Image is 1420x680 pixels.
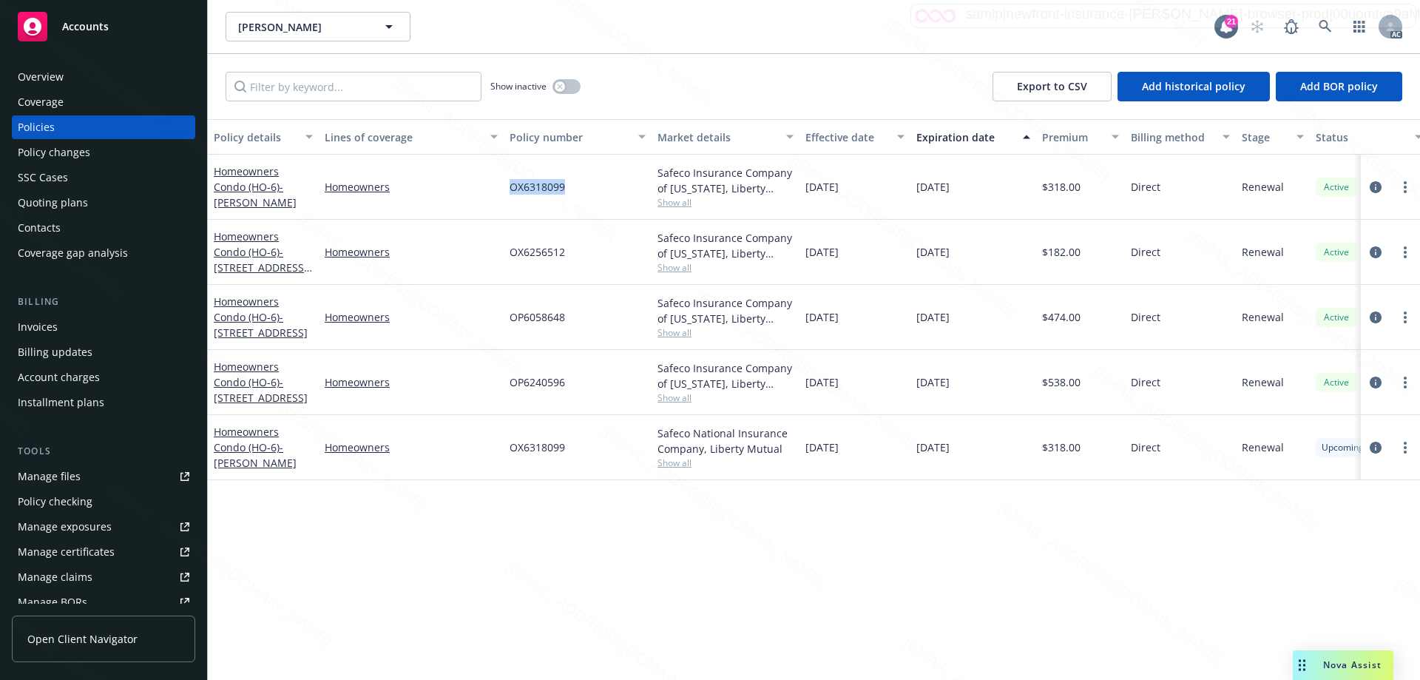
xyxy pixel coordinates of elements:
[1322,181,1351,194] span: Active
[12,241,195,265] a: Coverage gap analysis
[319,119,504,155] button: Lines of coverage
[1131,179,1160,195] span: Direct
[1036,119,1125,155] button: Premium
[214,229,308,290] a: Homeowners Condo (HO-6)
[12,6,195,47] a: Accounts
[510,374,565,390] span: OP6240596
[1142,79,1245,93] span: Add historical policy
[18,216,61,240] div: Contacts
[1396,374,1414,391] a: more
[214,245,312,290] span: - [STREET_ADDRESS][PERSON_NAME]
[214,294,308,340] a: Homeowners Condo (HO-6)
[805,440,839,455] span: [DATE]
[1322,311,1351,324] span: Active
[18,115,55,139] div: Policies
[1242,129,1288,145] div: Stage
[1042,179,1081,195] span: $318.00
[1276,72,1402,101] button: Add BOR policy
[1017,79,1087,93] span: Export to CSV
[1118,72,1270,101] button: Add historical policy
[18,515,112,539] div: Manage exposures
[1396,243,1414,261] a: more
[1323,659,1382,671] span: Nova Assist
[1367,243,1384,261] a: circleInformation
[12,565,195,589] a: Manage claims
[18,191,88,215] div: Quoting plans
[916,440,950,455] span: [DATE]
[510,440,565,455] span: OX6318099
[652,119,799,155] button: Market details
[1396,439,1414,457] a: more
[18,65,64,89] div: Overview
[18,490,92,514] div: Policy checking
[1300,79,1378,93] span: Add BOR policy
[1242,244,1284,260] span: Renewal
[1367,309,1384,326] a: circleInformation
[657,261,794,274] span: Show all
[916,374,950,390] span: [DATE]
[325,179,498,195] a: Homeowners
[805,244,839,260] span: [DATE]
[12,216,195,240] a: Contacts
[657,295,794,326] div: Safeco Insurance Company of [US_STATE], Liberty Mutual
[12,590,195,614] a: Manage BORs
[1131,309,1160,325] span: Direct
[1322,246,1351,259] span: Active
[18,141,90,164] div: Policy changes
[1242,374,1284,390] span: Renewal
[657,391,794,404] span: Show all
[12,191,195,215] a: Quoting plans
[1242,12,1272,41] a: Start snowing
[1293,650,1393,680] button: Nova Assist
[1131,374,1160,390] span: Direct
[916,129,1014,145] div: Expiration date
[18,565,92,589] div: Manage claims
[12,294,195,309] div: Billing
[325,244,498,260] a: Homeowners
[12,65,195,89] a: Overview
[510,309,565,325] span: OP6058648
[214,425,297,470] a: Homeowners Condo (HO-6)
[805,129,888,145] div: Effective date
[1322,376,1351,389] span: Active
[325,374,498,390] a: Homeowners
[18,90,64,114] div: Coverage
[1131,129,1214,145] div: Billing method
[12,315,195,339] a: Invoices
[657,425,794,457] div: Safeco National Insurance Company, Liberty Mutual
[18,465,81,488] div: Manage files
[18,590,87,614] div: Manage BORs
[1322,441,1364,454] span: Upcoming
[657,230,794,261] div: Safeco Insurance Company of [US_STATE], Liberty Mutual
[510,179,565,195] span: OX6318099
[12,366,195,389] a: Account charges
[12,515,195,539] a: Manage exposures
[214,360,308,405] a: Homeowners Condo (HO-6)
[657,129,777,145] div: Market details
[12,465,195,488] a: Manage files
[12,115,195,139] a: Policies
[1367,439,1384,457] a: circleInformation
[1125,119,1236,155] button: Billing method
[12,540,195,564] a: Manage certificates
[1042,309,1081,325] span: $474.00
[1242,179,1284,195] span: Renewal
[325,309,498,325] a: Homeowners
[910,119,1036,155] button: Expiration date
[1042,440,1081,455] span: $318.00
[1042,129,1103,145] div: Premium
[510,244,565,260] span: OX6256512
[1042,374,1081,390] span: $538.00
[12,90,195,114] a: Coverage
[510,129,629,145] div: Policy number
[18,391,104,414] div: Installment plans
[916,309,950,325] span: [DATE]
[1131,244,1160,260] span: Direct
[657,196,794,209] span: Show all
[1396,178,1414,196] a: more
[12,391,195,414] a: Installment plans
[1396,309,1414,326] a: more
[18,366,100,389] div: Account charges
[27,631,138,647] span: Open Client Navigator
[12,166,195,189] a: SSC Cases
